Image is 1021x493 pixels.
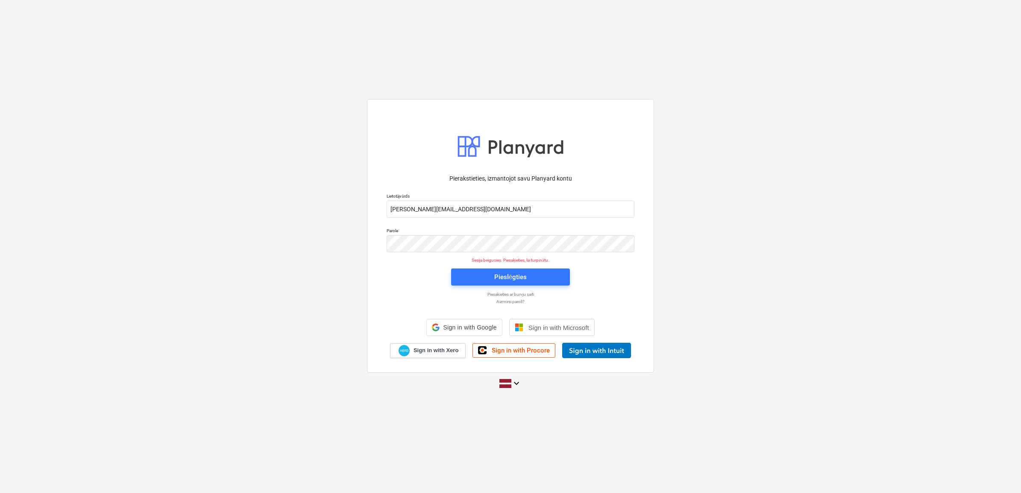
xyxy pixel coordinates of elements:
[387,201,634,218] input: Lietotājvārds
[387,174,634,183] p: Pierakstieties, izmantojot savu Planyard kontu
[528,324,589,331] span: Sign in with Microsoft
[511,378,522,388] i: keyboard_arrow_down
[381,257,640,263] p: Sesija beigusies. Piesakieties, lai turpinātu.
[387,193,634,201] p: Lietotājvārds
[382,299,639,304] a: Aizmirsi paroli?
[426,319,502,336] div: Sign in with Google
[494,271,527,283] div: Pieslēgties
[387,228,634,235] p: Parole
[451,268,570,286] button: Pieslēgties
[515,323,523,332] img: Microsoft logo
[414,347,458,354] span: Sign in with Xero
[399,345,410,356] img: Xero logo
[492,347,550,354] span: Sign in with Procore
[390,343,466,358] a: Sign in with Xero
[382,292,639,297] a: Piesakieties ar burvju saiti
[443,324,496,331] span: Sign in with Google
[472,343,555,358] a: Sign in with Procore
